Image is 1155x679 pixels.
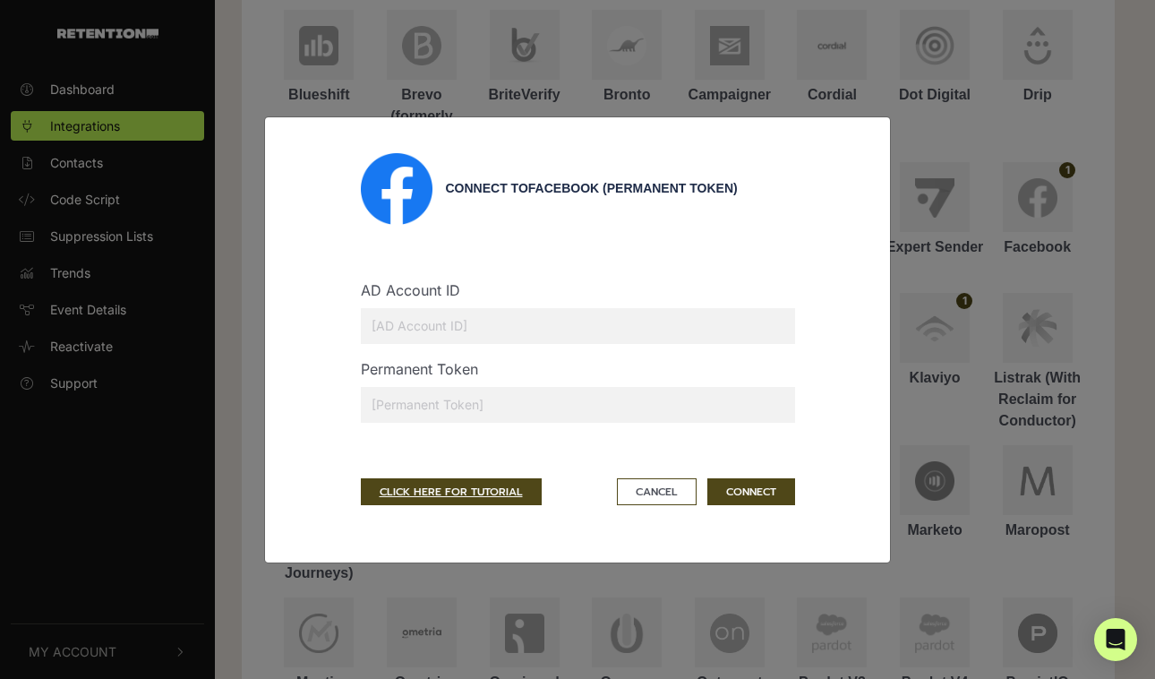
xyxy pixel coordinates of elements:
[361,153,432,225] img: Facebook (Permanent Token)
[1094,618,1137,661] div: Open Intercom Messenger
[528,181,738,195] span: Facebook (Permanent Token)
[617,478,697,505] button: Cancel
[707,478,795,505] button: CONNECT
[361,387,795,423] input: [Permanent Token]
[446,179,795,198] div: Connect to
[361,358,478,380] label: Permanent Token
[361,308,795,344] input: [AD Account ID]
[361,478,542,505] a: CLICK HERE FOR TUTORIAL
[361,279,460,301] label: AD Account ID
